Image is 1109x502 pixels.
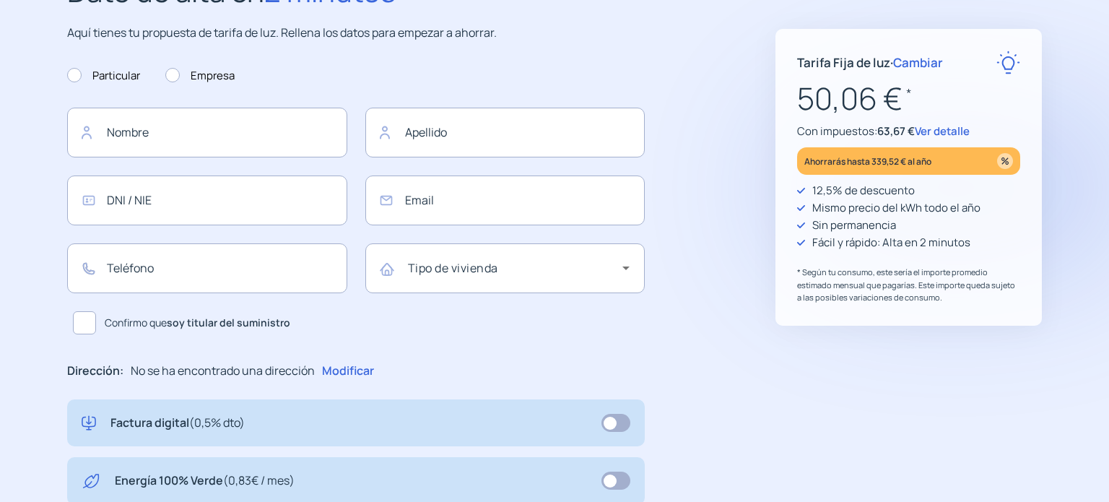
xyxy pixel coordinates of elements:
span: 63,67 € [877,124,915,139]
span: Ver detalle [915,124,970,139]
img: percentage_icon.svg [997,153,1013,169]
p: Con impuestos: [797,123,1020,140]
p: Sin permanencia [812,217,896,234]
img: digital-invoice.svg [82,414,96,433]
p: Aquí tienes tu propuesta de tarifa de luz. Rellena los datos para empezar a ahorrar. [67,24,645,43]
p: Energía 100% Verde [115,472,295,490]
span: Confirmo que [105,315,290,331]
p: Modificar [322,362,374,381]
img: energy-green.svg [82,472,100,490]
p: No se ha encontrado una dirección [131,362,315,381]
p: Mismo precio del kWh todo el año [812,199,980,217]
p: 50,06 € [797,74,1020,123]
span: (0,5% dto) [189,415,245,430]
p: Fácil y rápido: Alta en 2 minutos [812,234,970,251]
p: Factura digital [110,414,245,433]
span: (0,83€ / mes) [223,472,295,488]
b: soy titular del suministro [167,316,290,329]
p: 12,5% de descuento [812,182,915,199]
span: Cambiar [893,54,943,71]
p: Dirección: [67,362,123,381]
img: rate-E.svg [996,51,1020,74]
p: * Según tu consumo, este sería el importe promedio estimado mensual que pagarías. Este importe qu... [797,266,1020,304]
mat-label: Tipo de vivienda [408,260,498,276]
label: Particular [67,67,140,85]
label: Empresa [165,67,235,85]
p: Tarifa Fija de luz · [797,53,943,72]
p: Ahorrarás hasta 339,52 € al año [804,153,931,170]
